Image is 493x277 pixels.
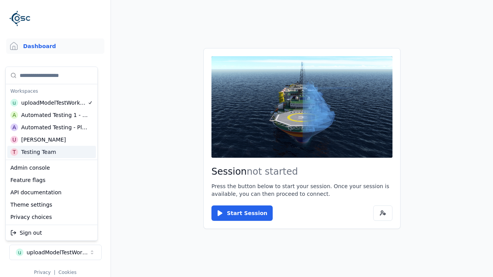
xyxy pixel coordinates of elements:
div: Admin console [7,162,96,174]
div: T [10,148,18,156]
div: A [10,111,18,119]
div: Automated Testing 1 - Playwright [21,111,88,119]
div: Suggestions [6,67,97,160]
div: Automated Testing - Playwright [21,123,88,131]
div: Workspaces [7,86,96,97]
div: Sign out [7,227,96,239]
div: uploadModelTestWorkspace [21,99,87,107]
div: Feature flags [7,174,96,186]
div: Suggestions [6,160,97,225]
div: A [10,123,18,131]
div: [PERSON_NAME] [21,136,66,144]
div: U [10,136,18,144]
div: Theme settings [7,199,96,211]
div: u [10,99,18,107]
div: Privacy choices [7,211,96,223]
div: Suggestions [6,225,97,240]
div: Testing Team [21,148,56,156]
div: API documentation [7,186,96,199]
